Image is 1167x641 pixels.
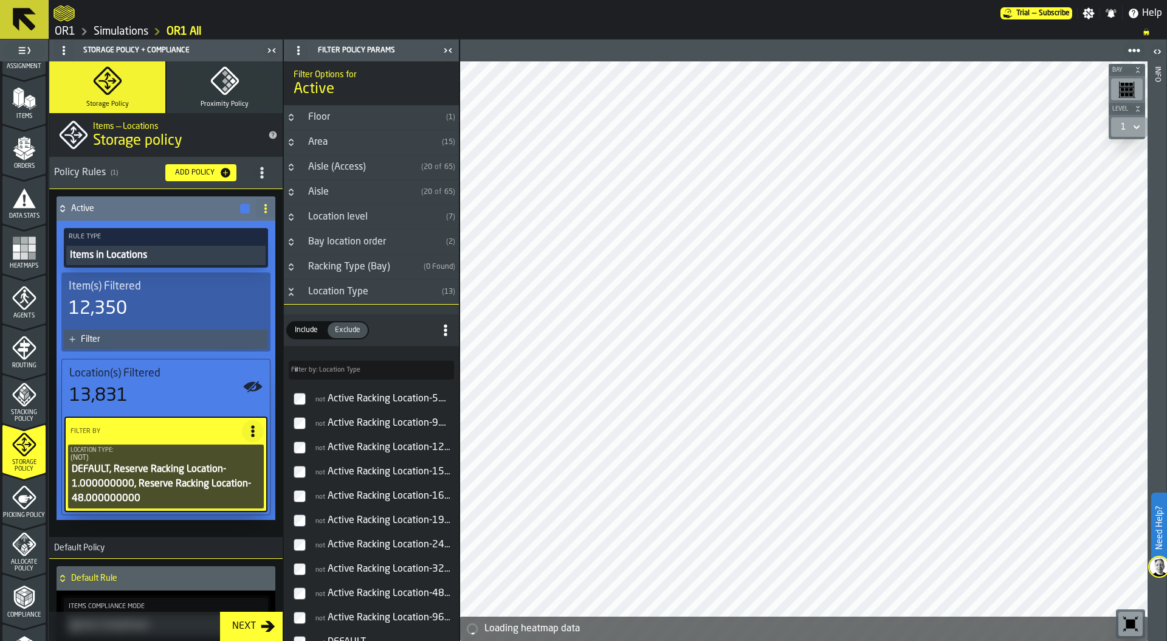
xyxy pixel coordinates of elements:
li: menu Orders [2,125,46,174]
label: InputCheckbox-label-react-aria4616824239-:rk5: [286,435,456,460]
h3: title-section-Bay location order [284,230,459,255]
div: InputCheckbox-react-aria4616824239-:rkc: [311,608,454,628]
div: Active [57,196,251,221]
span: Compliance [2,612,46,618]
h3: title-section-Location Type [284,280,459,305]
span: not [315,445,325,452]
div: Title [69,280,263,293]
div: Filter Policy Params [286,41,439,60]
span: not [315,494,325,501]
button: Items in Locations [66,246,266,265]
span: Location(s) Filtered [69,367,160,380]
span: Assignment [2,63,46,70]
label: InputCheckbox-label-react-aria4616824239-:rk6: [286,460,456,484]
div: Filter [81,334,263,344]
span: ( [421,189,424,196]
label: InputCheckbox-label-react-aria4616824239-:rk8: [286,508,456,533]
span: 0 Found [426,263,453,271]
div: Area [301,135,437,150]
div: InputCheckbox-react-aria4616824239-:rk9: [311,535,454,555]
span: Storage Policy [2,459,46,473]
span: not [315,421,325,428]
button: button- [1109,64,1145,76]
input: InputCheckbox-label-react-aria4616824239-:rk7: [294,490,306,502]
span: 65 [444,189,453,196]
label: button-toggle-Toggle Full Menu [2,42,46,59]
div: Storage Policy + Compliance [52,41,263,60]
span: 13 [444,288,453,296]
span: Heatmaps [2,263,46,269]
input: label [289,361,454,379]
span: ( [446,213,449,221]
div: alert-Loading heatmap data [460,617,1148,641]
span: ) [453,288,455,296]
span: not [315,591,325,598]
span: ) [453,164,455,171]
span: Routing [2,362,46,369]
span: not [315,397,325,403]
span: 20 [424,189,432,196]
span: ( [421,164,424,171]
span: of [435,164,442,171]
span: ) [453,238,455,246]
span: 2 [449,238,453,246]
span: not [315,518,325,525]
div: DropdownMenuValue-1 [1121,122,1126,132]
h3: title-section-Default Policy [49,537,283,559]
input: InputCheckbox-label-react-aria4616824239-:rka: [294,563,306,575]
div: InputCheckbox-react-aria4616824239-:rkb: [311,584,454,603]
span: Storage Policy [86,100,129,108]
label: button-switch-multi-Exclude [326,321,369,339]
span: ( [442,139,444,146]
span: Include [290,325,323,336]
div: InputCheckbox-react-aria4616824239-:rk8: [311,511,454,530]
span: ( 1 ) [111,169,118,177]
li: menu Storage Policy [2,424,46,473]
button: Button-Racking Type (Bay)-closed [284,262,298,272]
span: Subscribe [1039,9,1070,18]
label: InputCheckbox-label-react-aria4616824239-:rka: [286,557,456,581]
h3: title-section-Area [284,130,459,155]
label: InputCheckbox-label-react-aria4616824239-:rkc: [286,606,456,630]
li: menu Assignment [2,26,46,74]
span: Stacking Policy [2,409,46,423]
span: Bay [1110,67,1132,74]
div: thumb [328,322,368,338]
label: InputCheckbox-label-react-aria4616824239-:rk4: [286,411,456,435]
label: InputCheckbox-label-react-aria4616824239-:rkb: [286,581,456,606]
h3: title-section-Location level [284,205,459,230]
div: (NOT) [71,454,261,462]
button: Location Type:(NOT)DEFAULT, Reserve Racking Location-1.000000000, Reserve Racking Location-48.000... [68,445,264,508]
div: title-Active [284,61,459,105]
div: Info [1153,64,1162,638]
span: not [315,567,325,573]
div: InputCheckbox-react-aria4616824239-:rk5: [311,438,454,457]
span: 15 [444,139,453,146]
span: Default Policy [49,543,105,553]
span: Help [1142,6,1162,21]
label: button-toggle-Close me [439,43,456,58]
span: 65 [444,164,453,171]
label: InputCheckbox-label-react-aria4616824239-:rk3: [286,387,456,411]
span: not [315,542,325,549]
div: Title [69,367,263,380]
button: Button-Location level-closed [284,212,298,222]
div: DEFAULT, Reserve Racking Location-1.000000000, Reserve Racking Location-48.000000000 [71,462,261,506]
input: InputCheckbox-label-react-aria4616824239-:rkc: [294,612,306,624]
a: logo-header [53,2,75,24]
label: button-toggle-Close me [263,43,280,58]
label: button-toggle-Notifications [1100,7,1122,19]
div: InputCheckbox-react-aria4616824239-:rk3: [311,389,454,409]
div: Items in Locations [69,248,263,263]
span: Allocate Policy [2,559,46,572]
a: link-to-/wh/i/02d92962-0f11-4133-9763-7cb092bceeef/pricing/ [1000,7,1072,19]
span: of [435,189,442,196]
div: PolicyFilterItem-Location Type [68,445,264,508]
div: Policy Rules [54,165,156,180]
label: Items Compliance Mode [66,600,266,613]
div: Next [227,619,261,634]
label: button-toggle-Show on Map [243,364,263,409]
label: Need Help? [1152,494,1166,562]
div: Location level [301,210,441,224]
